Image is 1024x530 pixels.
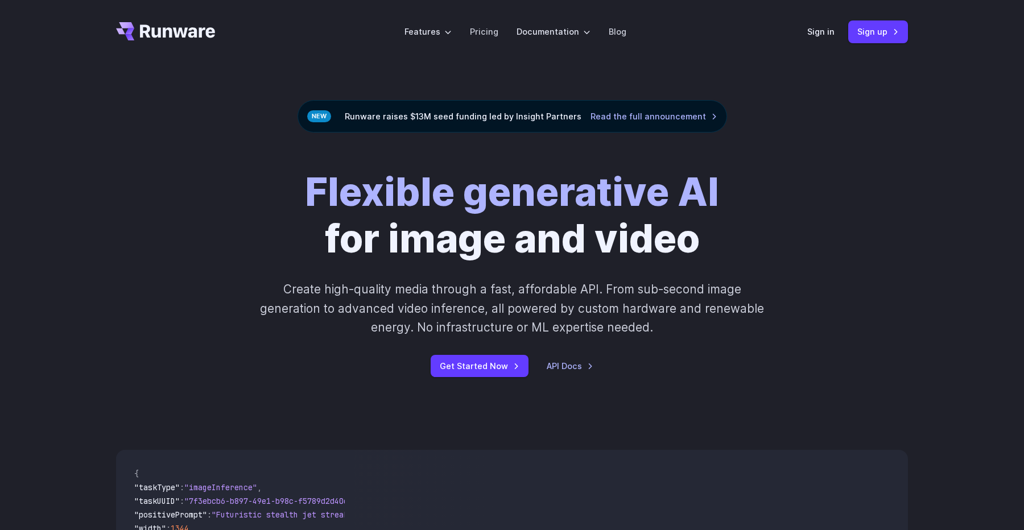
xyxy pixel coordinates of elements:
[134,510,207,520] span: "positivePrompt"
[134,496,180,506] span: "taskUUID"
[257,482,262,492] span: ,
[547,359,593,372] a: API Docs
[116,22,215,40] a: Go to /
[305,168,719,215] strong: Flexible generative AI
[212,510,626,520] span: "Futuristic stealth jet streaking through a neon-lit cityscape with glowing purple exhaust"
[807,25,835,38] a: Sign in
[609,25,626,38] a: Blog
[298,100,727,132] div: Runware raises $13M seed funding led by Insight Partners
[207,510,212,520] span: :
[470,25,498,38] a: Pricing
[848,20,908,43] a: Sign up
[591,110,717,123] a: Read the full announcement
[184,496,357,506] span: "7f3ebcb6-b897-49e1-b98c-f5789d2d40d7"
[404,25,452,38] label: Features
[517,25,591,38] label: Documentation
[134,482,180,492] span: "taskType"
[134,469,139,479] span: {
[259,280,766,337] p: Create high-quality media through a fast, affordable API. From sub-second image generation to adv...
[184,482,257,492] span: "imageInference"
[180,496,184,506] span: :
[180,482,184,492] span: :
[431,355,528,377] a: Get Started Now
[305,169,719,262] h1: for image and video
